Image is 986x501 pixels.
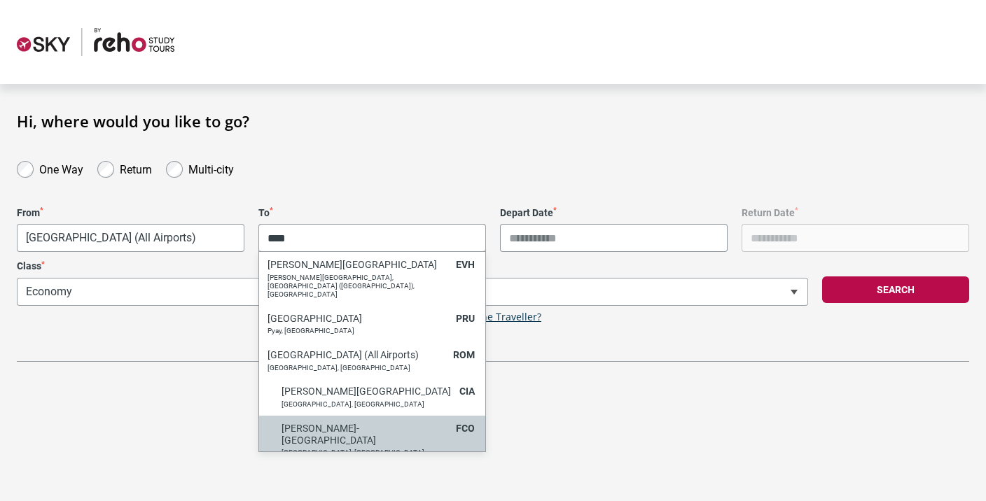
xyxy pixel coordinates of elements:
p: [GEOGRAPHIC_DATA], [GEOGRAPHIC_DATA] [282,449,449,457]
label: Multi-city [188,160,234,176]
h1: Hi, where would you like to go? [17,112,969,130]
span: Economy [17,278,405,306]
span: CIA [459,386,475,397]
h6: [PERSON_NAME][GEOGRAPHIC_DATA] [282,386,452,397]
p: [PERSON_NAME][GEOGRAPHIC_DATA], [GEOGRAPHIC_DATA] ([GEOGRAPHIC_DATA]), [GEOGRAPHIC_DATA] [268,274,449,299]
h6: [GEOGRAPHIC_DATA] [268,313,449,325]
label: To [258,207,486,219]
span: 1 Adult [420,278,807,305]
input: Search [259,224,485,252]
span: Melbourne, Australia [17,224,244,252]
span: FCO [456,423,475,434]
label: Class [17,260,405,272]
span: Melbourne, Australia [18,225,244,251]
button: Search [822,276,969,303]
span: ROM [453,349,475,360]
span: PRU [456,313,475,324]
h6: [GEOGRAPHIC_DATA] (All Airports) [268,349,446,361]
span: 1 Adult [419,278,808,306]
span: EVH [456,259,475,270]
p: Pyay, [GEOGRAPHIC_DATA] [268,327,449,335]
span: Economy [18,278,405,305]
label: From [17,207,244,219]
label: Travellers [419,260,808,272]
h6: [PERSON_NAME]-[GEOGRAPHIC_DATA] [282,423,449,446]
h6: [PERSON_NAME][GEOGRAPHIC_DATA] [268,259,449,271]
p: [GEOGRAPHIC_DATA], [GEOGRAPHIC_DATA] [268,364,446,372]
label: Depart Date [500,207,728,219]
label: One Way [39,160,83,176]
span: City or Airport [258,224,486,252]
label: Return [120,160,152,176]
p: [GEOGRAPHIC_DATA], [GEOGRAPHIC_DATA] [282,400,452,409]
